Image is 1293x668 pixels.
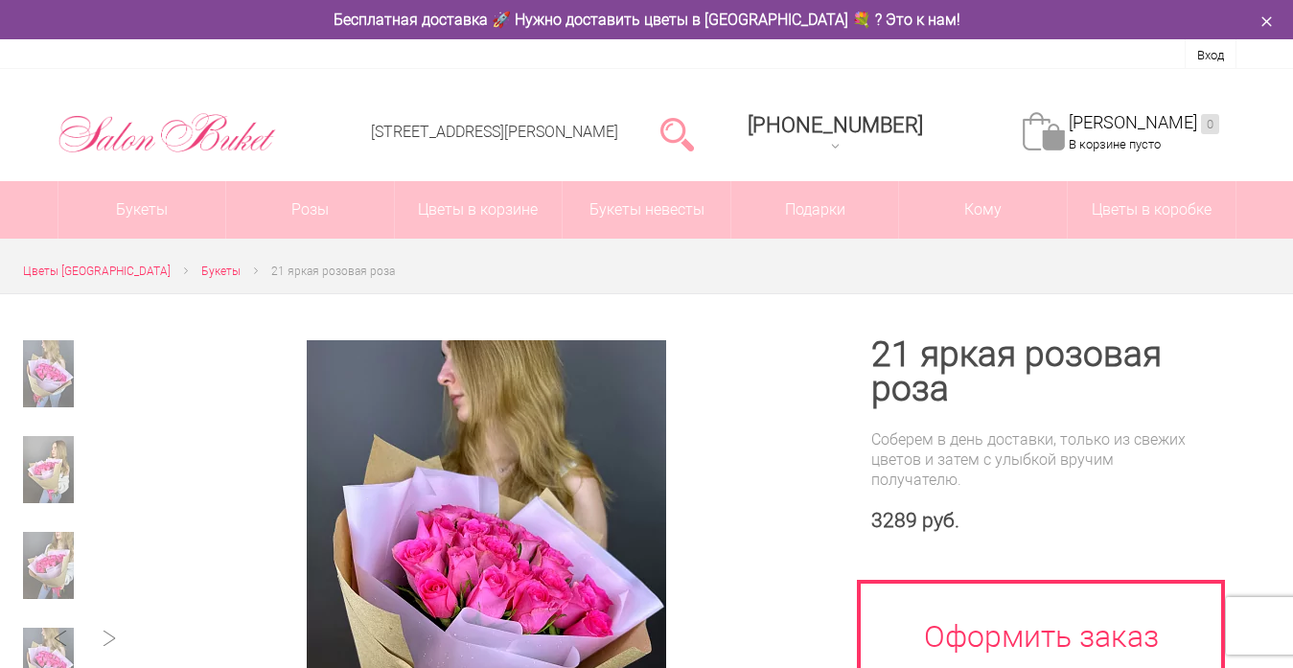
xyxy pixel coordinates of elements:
[736,106,935,161] a: [PHONE_NUMBER]
[899,181,1067,239] span: Кому
[371,123,618,141] a: [STREET_ADDRESS][PERSON_NAME]
[58,181,226,239] a: Букеты
[201,262,241,282] a: Букеты
[871,429,1202,490] div: Соберем в день доставки, только из свежих цветов и затем с улыбкой вручим получателю.
[201,265,241,278] span: Букеты
[1069,137,1161,151] span: В корзине пусто
[58,108,277,158] img: Цветы Нижний Новгород
[731,181,899,239] a: Подарки
[1069,112,1219,134] a: [PERSON_NAME]
[871,337,1202,406] h1: 21 яркая розовая роза
[563,181,730,239] a: Букеты невесты
[23,265,171,278] span: Цветы [GEOGRAPHIC_DATA]
[1197,48,1224,62] a: Вход
[395,181,563,239] a: Цветы в корзине
[226,181,394,239] a: Розы
[1201,114,1219,134] ins: 0
[43,10,1251,30] div: Бесплатная доставка 🚀 Нужно доставить цветы в [GEOGRAPHIC_DATA] 💐 ? Это к нам!
[271,265,395,278] span: 21 яркая розовая роза
[871,509,1202,533] div: 3289 руб.
[748,113,923,137] div: [PHONE_NUMBER]
[1068,181,1235,239] a: Цветы в коробке
[23,262,171,282] a: Цветы [GEOGRAPHIC_DATA]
